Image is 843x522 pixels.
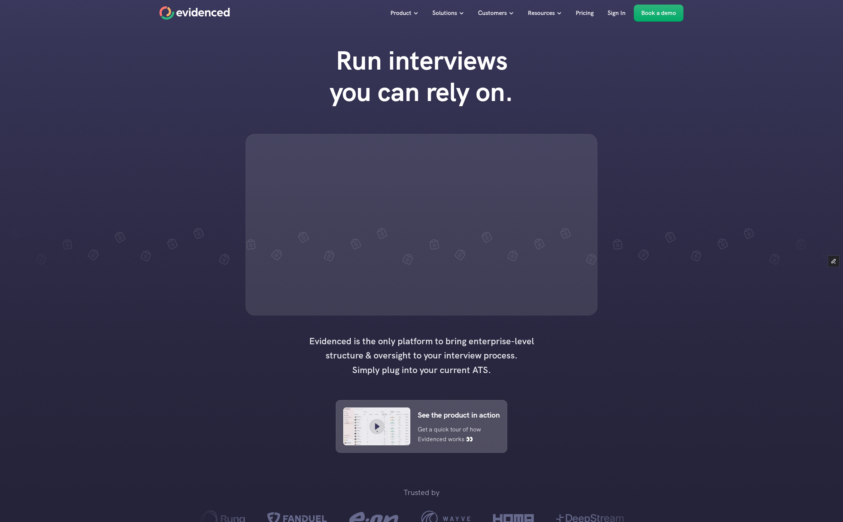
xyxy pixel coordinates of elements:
[432,8,457,18] p: Solutions
[478,8,507,18] p: Customers
[641,8,676,18] p: Book a demo
[608,8,626,18] p: Sign In
[305,334,538,377] h4: Evidenced is the only platform to bring enterprise-level structure & oversight to your interview ...
[418,425,489,444] p: Get a quick tour of how Evidenced works 👀
[418,409,500,421] p: See the product in action
[602,4,631,22] a: Sign In
[336,400,507,453] a: See the product in actionGet a quick tour of how Evidenced works 👀
[315,45,528,108] h1: Run interviews you can rely on.
[390,8,411,18] p: Product
[404,486,439,498] p: Trusted by
[828,256,839,267] button: Edit Framer Content
[570,4,599,22] a: Pricing
[528,8,555,18] p: Resources
[159,6,230,20] a: Home
[576,8,594,18] p: Pricing
[634,4,684,22] a: Book a demo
